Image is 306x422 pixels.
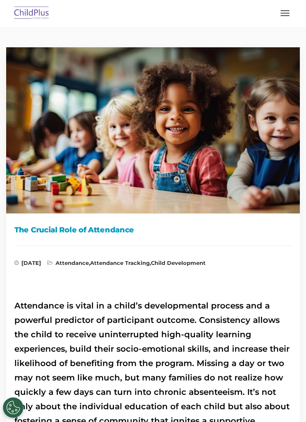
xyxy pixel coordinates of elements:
h1: The Crucial Role of Attendance [14,224,292,236]
span: [DATE] [14,260,41,269]
a: Child Development [151,260,206,266]
a: Attendance [56,260,89,266]
button: Cookies Settings [3,397,23,418]
span: , , [47,260,206,269]
img: ChildPlus by Procare Solutions [12,4,51,23]
a: Attendance Tracking [90,260,150,266]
